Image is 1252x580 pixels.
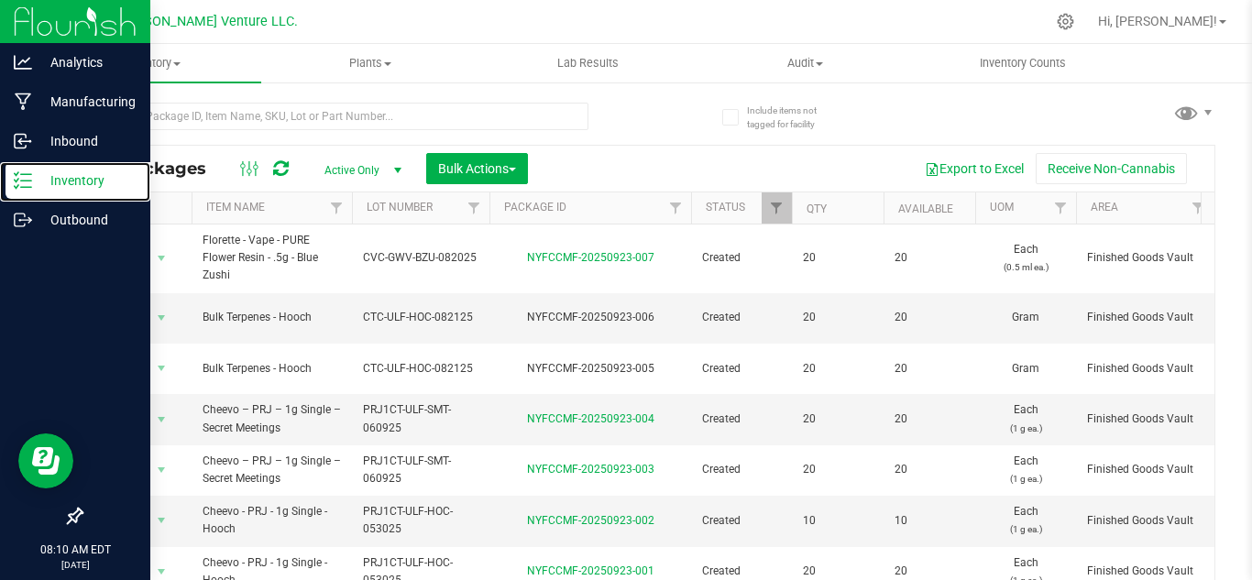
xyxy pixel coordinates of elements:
span: Finished Goods Vault [1087,309,1203,326]
span: 10 [803,512,873,530]
span: Finished Goods Vault [1087,461,1203,478]
span: Cheevo – PRJ – 1g Single – Secret Meetings [203,401,341,436]
span: Finished Goods Vault [1087,249,1203,267]
span: Florette - Vape - PURE Flower Resin - .5g - Blue Zushi [203,232,341,285]
span: Finished Goods Vault [1087,512,1203,530]
p: Inventory [32,170,142,192]
button: Bulk Actions [426,153,528,184]
a: Inventory [44,44,261,82]
a: Package ID [504,201,566,213]
span: Hi, [PERSON_NAME]! [1098,14,1217,28]
a: Qty [807,202,827,215]
a: Status [706,201,745,213]
inline-svg: Inbound [14,132,32,150]
a: Inventory Counts [914,44,1131,82]
span: Created [702,563,781,580]
iframe: Resource center [18,433,73,488]
a: NYFCCMF-20250923-004 [527,412,654,425]
a: UOM [990,201,1014,213]
span: Cheevo - PRJ - 1g Single - Hooch [203,503,341,538]
p: Analytics [32,51,142,73]
span: Each [986,241,1065,276]
a: NYFCCMF-20250923-003 [527,463,654,476]
a: NYFCCMF-20250923-007 [527,251,654,264]
span: Created [702,249,781,267]
span: 20 [895,249,964,267]
span: Created [702,512,781,530]
span: Finished Goods Vault [1087,410,1203,428]
span: Plants [262,55,478,71]
span: Gram [986,309,1065,326]
span: PRJ1CT-ULF-SMT-060925 [363,401,478,436]
span: 20 [803,563,873,580]
span: select [150,305,173,331]
p: (1 g ea.) [986,420,1065,437]
span: Bulk Terpenes - Hooch [203,360,341,378]
span: CVC-GWV-BZU-082025 [363,249,478,267]
a: Area [1091,201,1118,213]
span: Each [986,401,1065,436]
span: Created [702,410,781,428]
p: (0.5 ml ea.) [986,258,1065,276]
inline-svg: Outbound [14,211,32,229]
p: Manufacturing [32,91,142,113]
a: Filter [661,192,691,224]
span: Inventory Counts [955,55,1091,71]
p: 08:10 AM EDT [8,542,142,558]
a: Available [898,202,953,215]
span: 20 [895,410,964,428]
span: Created [702,461,781,478]
span: 20 [803,309,873,326]
inline-svg: Manufacturing [14,93,32,111]
span: Bulk Actions [438,161,516,176]
span: Bulk Terpenes - Hooch [203,309,341,326]
span: select [150,356,173,381]
a: Filter [762,192,792,224]
span: Green [PERSON_NAME] Venture LLC. [77,14,298,29]
button: Receive Non-Cannabis [1036,153,1187,184]
span: Cheevo – PRJ – 1g Single – Secret Meetings [203,453,341,487]
p: Inbound [32,130,142,152]
span: 20 [803,461,873,478]
span: Lab Results [533,55,643,71]
a: Filter [459,192,489,224]
p: [DATE] [8,558,142,572]
span: Created [702,309,781,326]
inline-svg: Analytics [14,53,32,71]
div: Manage settings [1054,13,1077,30]
a: Plants [261,44,478,82]
span: 20 [895,461,964,478]
p: (1 g ea.) [986,520,1065,538]
span: select [150,457,173,483]
span: PRJ1CT-ULF-HOC-053025 [363,503,478,538]
span: PRJ1CT-ULF-SMT-060925 [363,453,478,487]
span: 10 [895,512,964,530]
a: Item Name [206,201,265,213]
span: Finished Goods Vault [1087,360,1203,378]
a: Lot Number [367,201,433,213]
p: Outbound [32,209,142,231]
button: Export to Excel [913,153,1036,184]
span: Inventory [44,55,261,71]
span: Each [986,453,1065,487]
span: CTC-ULF-HOC-082125 [363,309,478,326]
span: Each [986,503,1065,538]
span: 20 [803,360,873,378]
a: Filter [1183,192,1214,224]
span: 20 [803,249,873,267]
span: 20 [895,360,964,378]
input: Search Package ID, Item Name, SKU, Lot or Part Number... [81,103,588,130]
a: Filter [322,192,352,224]
a: Lab Results [478,44,696,82]
span: Audit [697,55,913,71]
inline-svg: Inventory [14,171,32,190]
span: select [150,508,173,533]
span: 20 [803,410,873,428]
span: All Packages [95,159,225,179]
span: 20 [895,309,964,326]
span: 20 [895,563,964,580]
span: select [150,246,173,271]
span: select [150,407,173,432]
div: NYFCCMF-20250923-005 [487,360,694,378]
a: Audit [697,44,914,82]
